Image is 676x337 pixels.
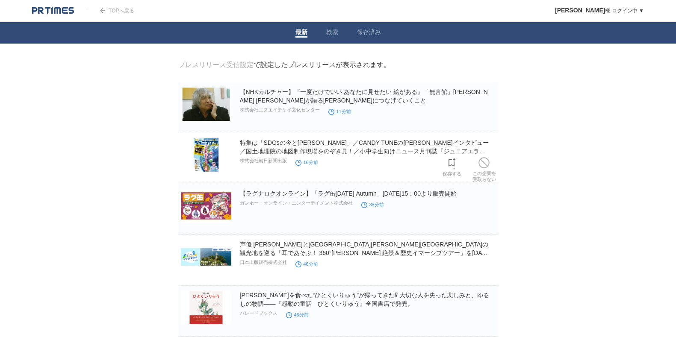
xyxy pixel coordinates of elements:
a: 【ラグナロクオンライン】「ラグ缶[DATE] Autumn」[DATE]15：00より販売開始 [240,190,457,197]
p: 株式会社エヌエイチケイ文化センター [240,107,320,113]
img: 【NHKカルチャー】『一度だけでいい あなたに見せたい 絵がある』「無言館」館主 窪島誠一郎さんが語る未来につなげていくこと [181,88,231,121]
time: 46分前 [286,312,309,317]
img: 【ラグナロクオンライン】「ラグ缶2025 Autumn」2025年10月16日（木）15：00より販売開始 [181,189,231,223]
img: りんちゃんを食べた“ひとくいりゅう”が帰ってきた⁉ 大切な人を失った悲しみと、ゆるしの物語――『感動の童話 ひとくいりゅう』全国書店で発売。 [181,291,231,324]
time: 16分前 [295,160,318,165]
p: パレードブックス [240,310,277,316]
p: ガンホー・オンライン・エンターテイメント株式会社 [240,200,353,206]
a: 検索 [326,29,338,38]
div: で設定したプレスリリースが表示されます。 [178,61,390,70]
img: 特集は「SDGsの今と未来」／CANDY TUNEの福山梨乃さんインタビュー／国土地理院の地図制作現場をのぞき見！／小中学生向けニュース月刊誌『ジュニアエラ』2025年11月号、10月15日（水）発売 [181,138,231,172]
time: 11分前 [328,109,351,114]
a: 【NHKカルチャー】『一度だけでいい あなたに見せたい 絵がある』「無言館」[PERSON_NAME] [PERSON_NAME]が語る[PERSON_NAME]につなげていくこと [240,88,488,104]
p: 株式会社朝日新聞出版 [240,158,287,164]
time: 38分前 [361,202,384,207]
a: TOPへ戻る [87,8,134,14]
img: logo.png [32,6,74,15]
a: [PERSON_NAME]様 ログイン中 ▼ [555,8,644,14]
a: 特集は「SDGsの今と[PERSON_NAME]」／CANDY TUNEの[PERSON_NAME]インタビュー／国土地理院の地図制作現場をのぞき見！／小中学生向けニュース月刊誌『ジュニアエラ』... [240,139,489,163]
a: 声優 [PERSON_NAME]と[GEOGRAPHIC_DATA][PERSON_NAME][GEOGRAPHIC_DATA]の観光地を巡る「耳であそぶ！ 360°[PERSON_NAME] ... [240,241,489,265]
a: [PERSON_NAME]を食べた“ひとくいりゅう”が帰ってきた⁉ 大切な人を失った悲しみと、ゆるしの物語――『感動の童話 ひとくいりゅう』全国書店で発売。 [240,292,489,307]
span: [PERSON_NAME] [555,7,605,14]
a: 最新 [295,29,307,38]
a: プレスリリース受信設定 [178,61,254,68]
p: 日本出版販売株式会社 [240,259,287,266]
img: 声優 小野友樹と静岡県伊東市の観光地を巡る「耳であそぶ！ 360°伊東 絶景＆歴史イマーシブツアー」を2025年11月7日（金）より開始 [181,240,231,273]
img: arrow.png [100,8,105,13]
a: 保存する [443,155,461,177]
time: 46分前 [295,261,318,267]
a: 保存済み [357,29,381,38]
a: この企業を受取らない [472,155,496,182]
